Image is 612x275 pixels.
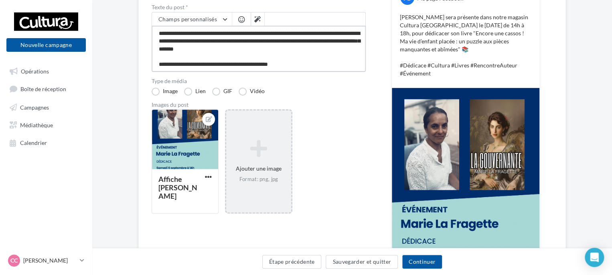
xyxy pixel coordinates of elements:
[5,63,87,78] a: Opérations
[239,88,265,96] label: Vidéo
[5,135,87,149] a: Calendrier
[20,139,47,146] span: Calendrier
[152,12,232,26] button: Champs personnalisés
[21,67,49,74] span: Opérations
[23,257,77,265] p: [PERSON_NAME]
[158,175,197,200] div: Affiche [PERSON_NAME]
[20,104,49,110] span: Campagnes
[20,86,66,92] span: Boîte de réception
[10,257,18,265] span: CC
[5,117,87,132] a: Médiathèque
[158,16,217,22] span: Champs personnalisés
[5,81,87,96] a: Boîte de réception
[6,38,86,52] button: Nouvelle campagne
[152,78,366,84] label: Type de média
[262,255,322,269] button: Étape précédente
[152,4,366,10] label: Texte du post *
[5,100,87,114] a: Campagnes
[400,13,531,77] p: [PERSON_NAME] sera présente dans notre magasin Cultura [GEOGRAPHIC_DATA] le [DATE] de 14h à 18h, ...
[152,88,178,96] label: Image
[6,253,86,268] a: CC [PERSON_NAME]
[152,102,366,108] div: Images du post
[212,88,232,96] label: GIF
[326,255,398,269] button: Sauvegarder et quitter
[585,248,604,267] div: Open Intercom Messenger
[20,121,53,128] span: Médiathèque
[402,255,442,269] button: Continuer
[184,88,206,96] label: Lien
